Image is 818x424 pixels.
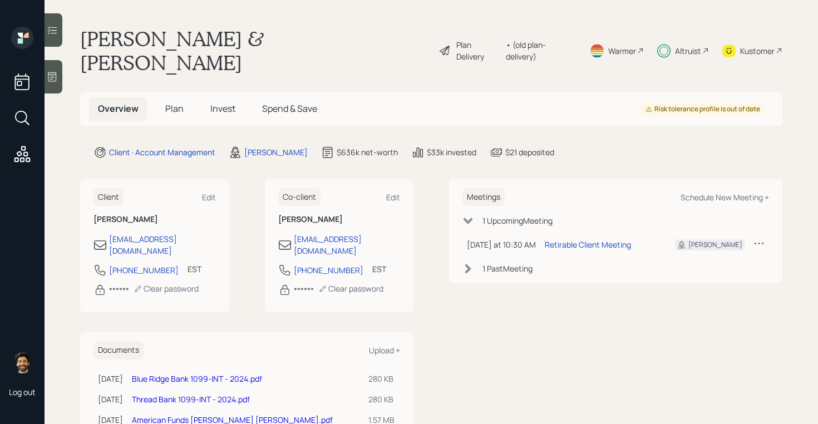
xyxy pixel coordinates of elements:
a: Thread Bank 1099-INT - 2024.pdf [132,394,250,405]
div: [DATE] [98,393,123,405]
h6: Meetings [462,188,505,206]
div: [EMAIL_ADDRESS][DOMAIN_NAME] [109,233,216,257]
div: [PERSON_NAME] [688,240,742,250]
div: 280 KB [368,373,396,384]
div: • (old plan-delivery) [506,39,576,62]
span: Overview [98,102,139,115]
div: Upload + [369,345,400,356]
div: [PHONE_NUMBER] [109,264,179,276]
h6: Client [93,188,124,206]
div: [DATE] [98,373,123,384]
div: 280 KB [368,393,396,405]
span: Invest [210,102,235,115]
div: Edit [386,192,400,203]
div: [EMAIL_ADDRESS][DOMAIN_NAME] [294,233,401,257]
div: Clear password [318,283,383,294]
div: Client · Account Management [109,146,215,158]
div: Warmer [608,45,636,57]
h6: [PERSON_NAME] [278,215,401,224]
div: [PERSON_NAME] [244,146,308,158]
h6: Co-client [278,188,321,206]
h1: [PERSON_NAME] & [PERSON_NAME] [80,27,430,75]
span: Spend & Save [262,102,317,115]
span: Plan [165,102,184,115]
div: [PHONE_NUMBER] [294,264,363,276]
div: EST [372,263,386,275]
div: $636k net-worth [337,146,398,158]
div: Risk tolerance profile is out of date [645,105,760,114]
div: Clear password [134,283,199,294]
a: Blue Ridge Bank 1099-INT - 2024.pdf [132,373,262,384]
div: 1 Upcoming Meeting [482,215,553,226]
div: Altruist [675,45,701,57]
div: EST [188,263,201,275]
h6: Documents [93,341,144,359]
div: Schedule New Meeting + [681,192,769,203]
div: [DATE] at 10:30 AM [467,239,536,250]
div: Kustomer [740,45,775,57]
img: eric-schwartz-headshot.png [11,351,33,373]
h6: [PERSON_NAME] [93,215,216,224]
div: $21 deposited [505,146,554,158]
div: Edit [202,192,216,203]
div: Retirable Client Meeting [545,239,631,250]
div: Plan Delivery [456,39,500,62]
div: Log out [9,387,36,397]
div: 1 Past Meeting [482,263,533,274]
div: $33k invested [427,146,476,158]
